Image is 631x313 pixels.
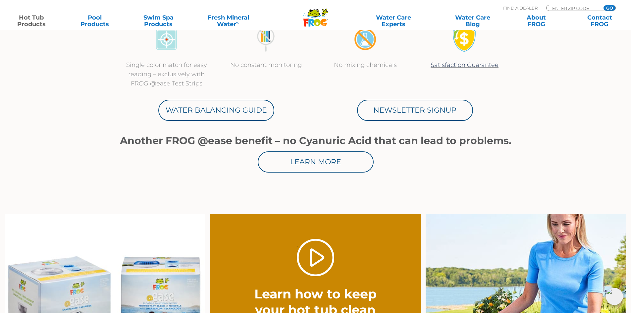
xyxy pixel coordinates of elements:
h1: Another FROG @ease benefit – no Cyanuric Acid that can lead to problems. [117,135,514,146]
img: no-mixing1 [353,27,378,52]
input: GO [604,5,615,11]
a: ContactFROG [575,14,624,27]
a: Swim SpaProducts [134,14,183,27]
a: Satisfaction Guarantee [431,61,499,69]
a: Water CareExperts [353,14,434,27]
a: Fresh MineralWater∞ [197,14,259,27]
sup: ∞ [236,20,239,25]
img: icon-atease-color-match [154,27,179,52]
img: Satisfaction Guarantee Icon [452,27,477,52]
a: Learn More [258,151,374,173]
p: No mixing chemicals [322,60,408,70]
input: Zip Code Form [552,5,596,11]
a: Hot TubProducts [7,14,56,27]
img: openIcon [606,288,623,305]
a: Newsletter Signup [357,100,473,121]
p: Single color match for easy reading – exclusively with FROG @ease Test Strips [124,60,210,88]
a: Water CareBlog [448,14,497,27]
a: AboutFROG [511,14,561,27]
a: Water Balancing Guide [158,100,274,121]
p: Find A Dealer [503,5,538,11]
a: Play Video [297,239,334,276]
p: No constant monitoring [223,60,309,70]
img: no-constant-monitoring1 [253,27,278,52]
a: PoolProducts [70,14,120,27]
